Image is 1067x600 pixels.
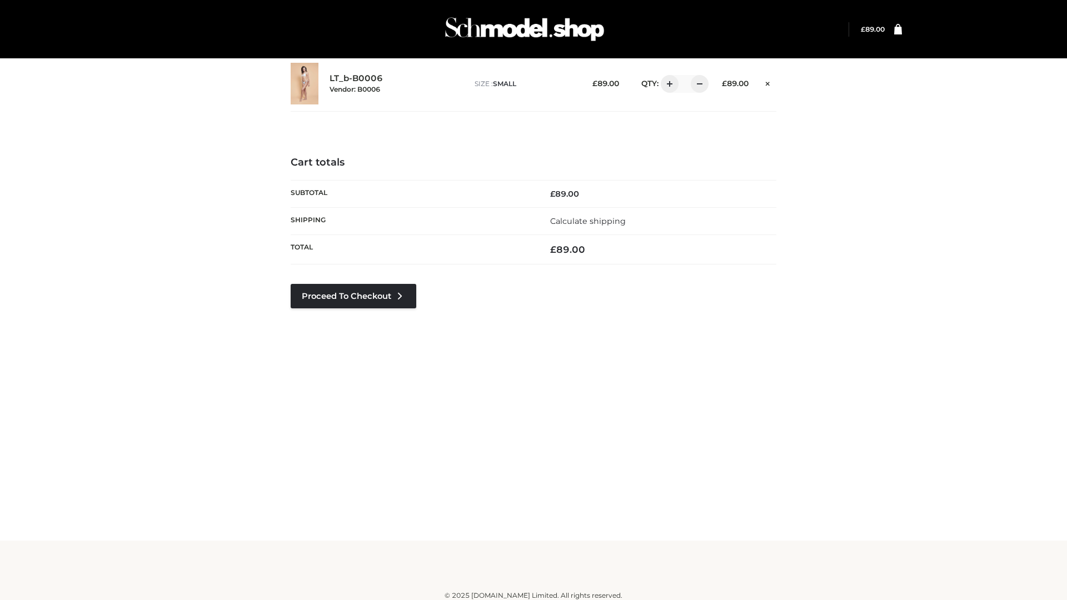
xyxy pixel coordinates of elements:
span: SMALL [493,79,516,88]
p: size : [475,79,575,89]
a: Proceed to Checkout [291,284,416,308]
span: £ [861,25,865,33]
th: Shipping [291,207,533,234]
img: Schmodel Admin 964 [441,7,608,51]
div: QTY: [630,75,705,93]
bdi: 89.00 [550,244,585,255]
small: Vendor: B0006 [330,85,380,93]
img: LT_b-B0006 - SMALL [291,63,318,104]
bdi: 89.00 [722,79,749,88]
a: Calculate shipping [550,216,626,226]
a: LT_b-B0006 [330,73,383,84]
span: £ [550,189,555,199]
span: £ [722,79,727,88]
span: £ [592,79,597,88]
a: Remove this item [760,75,776,89]
h4: Cart totals [291,157,776,169]
th: Total [291,235,533,264]
a: £89.00 [861,25,885,33]
bdi: 89.00 [550,189,579,199]
span: £ [550,244,556,255]
th: Subtotal [291,180,533,207]
bdi: 89.00 [861,25,885,33]
bdi: 89.00 [592,79,619,88]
